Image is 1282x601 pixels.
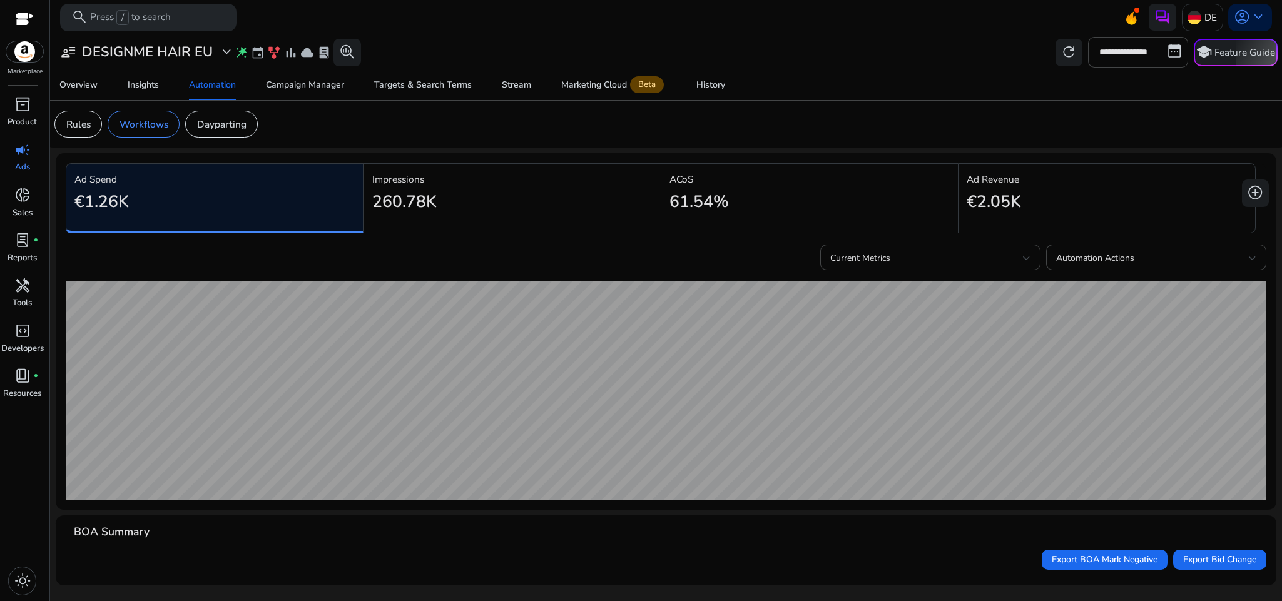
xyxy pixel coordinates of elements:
p: DE [1204,6,1217,28]
span: inventory_2 [14,96,31,113]
span: handyman [14,278,31,294]
button: add_circle [1242,179,1269,207]
div: History [696,81,725,89]
span: lab_profile [317,46,331,59]
span: account_circle [1234,9,1250,25]
span: book_4 [14,368,31,384]
span: donut_small [14,187,31,203]
span: fiber_manual_record [33,238,39,243]
p: Marketplace [8,67,43,76]
span: Current Metrics [830,252,890,264]
div: Marketing Cloud [561,79,666,91]
span: lab_profile [14,232,31,248]
span: search_insights [339,44,355,60]
img: amazon.svg [6,41,44,62]
h2: €1.26K [74,192,129,212]
span: add_circle [1247,184,1263,201]
p: Impressions [372,172,653,186]
span: Beta [630,76,664,93]
div: Targets & Search Terms [374,81,472,89]
p: Sales [13,207,33,220]
button: Export Bid Change [1173,550,1266,570]
span: Automation Actions [1056,252,1134,264]
h2: 61.54% [669,192,729,212]
button: Export BOA Mark Negative [1042,550,1168,570]
p: Ad Spend [74,172,355,186]
p: ACoS [669,172,950,186]
p: Reports [8,252,37,265]
span: Export Bid Change [1183,553,1256,566]
span: user_attributes [60,44,76,60]
span: refresh [1061,44,1077,60]
p: Developers [1,343,44,355]
h4: BOA Summary [74,525,150,538]
div: Campaign Manager [266,81,344,89]
p: Product [8,116,37,129]
span: event [251,46,265,59]
h2: 260.78K [372,192,437,212]
span: light_mode [14,573,31,589]
div: Stream [502,81,531,89]
img: de.svg [1188,11,1201,24]
p: Rules [66,117,91,131]
h3: DESIGNME HAIR EU [82,44,213,60]
p: Ad Revenue [967,172,1247,186]
p: Ads [15,161,30,174]
span: code_blocks [14,323,31,339]
span: campaign [14,142,31,158]
div: Overview [59,81,98,89]
button: refresh [1056,39,1083,66]
span: Export BOA Mark Negative [1052,553,1157,566]
span: cloud [300,46,314,59]
p: Dayparting [197,117,247,131]
p: Resources [3,388,41,400]
p: Press to search [90,10,171,25]
span: wand_stars [235,46,248,59]
button: search_insights [333,39,361,66]
span: school [1196,44,1212,60]
p: Workflows [120,117,168,131]
span: fiber_manual_record [33,373,39,379]
p: Tools [13,297,32,310]
span: search [71,9,88,25]
button: schoolFeature Guide [1194,39,1278,66]
span: expand_more [218,44,235,60]
span: bar_chart [284,46,298,59]
div: Insights [128,81,159,89]
span: keyboard_arrow_down [1250,9,1266,25]
p: Feature Guide [1214,46,1275,59]
span: family_history [267,46,281,59]
div: Automation [189,81,236,89]
h2: €2.05K [967,192,1021,212]
span: / [116,10,128,25]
